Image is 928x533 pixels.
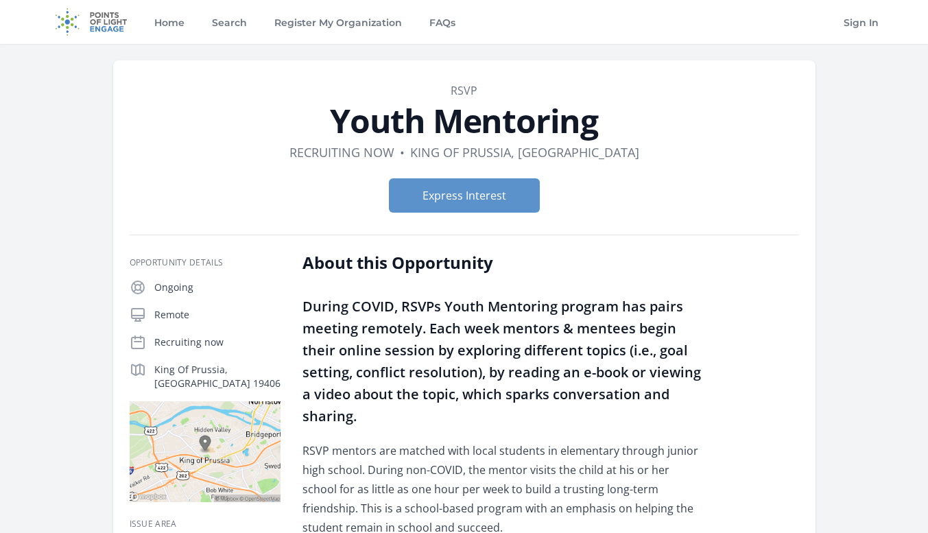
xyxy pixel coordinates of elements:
[154,281,281,294] p: Ongoing
[400,143,405,162] div: •
[130,519,281,530] h3: Issue area
[154,335,281,349] p: Recruiting now
[410,143,639,162] dd: King Of Prussia, [GEOGRAPHIC_DATA]
[154,308,281,322] p: Remote
[389,178,540,213] button: Express Interest
[302,252,704,274] h2: About this Opportunity
[302,297,701,425] span: During COVID, RSVPs Youth Mentoring program has pairs meeting remotely. Each week mentors & mente...
[451,83,477,98] a: RSVP
[154,363,281,390] p: King Of Prussia, [GEOGRAPHIC_DATA] 19406
[289,143,394,162] dd: Recruiting now
[130,104,799,137] h1: Youth Mentoring
[130,257,281,268] h3: Opportunity Details
[130,401,281,502] img: Map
